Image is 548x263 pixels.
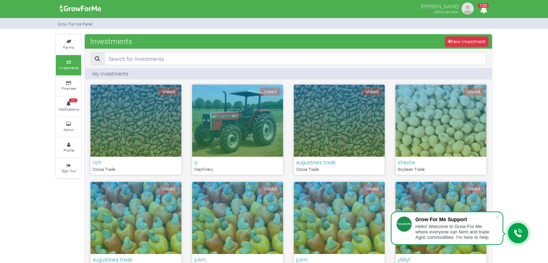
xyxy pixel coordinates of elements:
[478,3,489,8] span: 100
[477,1,491,18] i: Notifications
[58,107,79,112] small: Notifications
[463,184,484,193] span: Unpaid
[56,55,81,75] a: Investments
[192,85,283,175] a: Unpaid iji Machinery
[415,217,495,222] div: Grow For Me Support
[63,45,74,50] small: Farms
[398,256,484,263] h6: y68yt
[90,85,181,175] a: Unpaid rich Cocoa Trade
[415,224,495,240] div: Hello! Welcome to Grow For Me where everyone can farm and trade Agric commodities. I'm here to help.
[463,87,484,96] span: Unpaid
[69,98,78,103] span: 100
[59,65,79,70] small: Investments
[362,184,382,193] span: Unpaid
[294,85,385,175] a: Unpaid augustines trade Cocoa Trade
[93,256,179,263] h6: augustines trade
[477,7,491,14] a: 100
[62,168,76,173] small: Sign Out
[260,87,280,96] span: Unpaid
[92,70,128,77] p: My Investments
[58,21,93,27] small: Grow For Me Panel
[445,36,489,47] a: New Investment
[194,159,281,165] h6: iji
[158,184,179,193] span: Unpaid
[362,87,382,96] span: Unpaid
[104,52,486,65] input: Search for Investments
[56,76,81,96] a: Finances
[63,148,74,153] small: Profile
[56,35,81,54] a: Farms
[460,1,475,16] img: growforme image
[194,166,281,173] p: Machinery
[61,86,76,91] small: Finances
[56,97,81,116] a: 100 Notifications
[158,87,179,96] span: Unpaid
[56,159,81,178] a: Sign Out
[63,127,74,132] small: Admin
[93,166,179,173] p: Cocoa Trade
[296,166,383,173] p: Cocoa Trade
[194,256,281,263] h6: p;km;
[296,256,383,263] h6: p;km;
[296,159,383,165] h6: augustines trade
[88,34,134,48] span: Investments
[93,159,179,165] h6: rich
[56,117,81,137] a: Admin
[57,1,104,16] img: growforme image
[395,85,486,175] a: Unpaid shasha Soybean Trade
[56,138,81,157] a: Profile
[434,9,459,14] small: Administrator
[398,159,484,165] h6: shasha
[260,184,280,193] span: Unpaid
[398,166,484,173] p: Soybean Trade
[421,1,459,10] p: [PERSON_NAME]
